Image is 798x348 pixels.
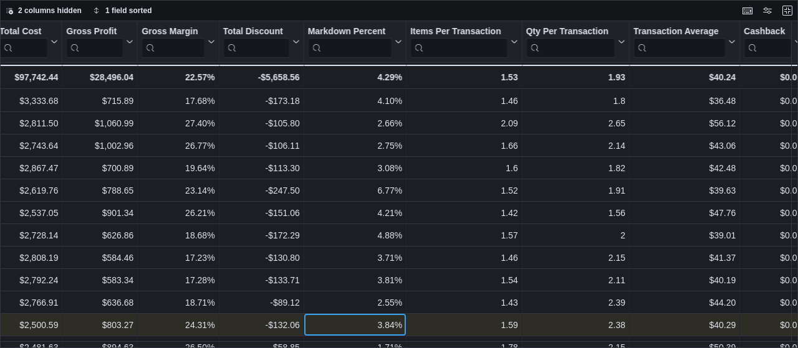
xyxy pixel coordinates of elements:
[633,26,726,58] div: Transaction Average
[308,26,392,38] div: Markdown Percent
[223,228,300,243] div: -$172.29
[142,70,214,85] div: 22.57%
[142,26,204,38] div: Gross Margin
[526,26,615,38] div: Qty Per Transaction
[308,205,402,220] div: 4.21%
[633,317,736,332] div: $40.29
[66,26,133,58] button: Gross Profit
[66,183,133,198] div: $788.65
[66,295,133,310] div: $636.68
[410,228,518,243] div: 1.57
[308,70,402,85] div: 4.29%
[142,138,214,153] div: 26.77%
[410,205,518,220] div: 1.42
[223,317,300,332] div: -$132.06
[223,116,300,131] div: -$105.80
[223,250,300,265] div: -$130.80
[308,93,402,108] div: 4.10%
[633,26,736,58] button: Transaction Average
[18,6,82,16] span: 2 columns hidden
[526,70,625,85] div: 1.93
[88,3,157,18] button: 1 field sorted
[223,273,300,288] div: -$133.71
[308,317,402,332] div: 3.84%
[744,26,792,38] div: Cashback
[66,161,133,176] div: $700.89
[142,295,214,310] div: 18.71%
[66,317,133,332] div: $803.27
[223,70,300,85] div: -$5,658.56
[142,93,214,108] div: 17.68%
[633,26,726,38] div: Transaction Average
[633,138,736,153] div: $43.06
[66,70,133,85] div: $28,496.04
[223,26,290,58] div: Total Discount
[308,273,402,288] div: 3.81%
[410,295,518,310] div: 1.43
[66,138,133,153] div: $1,002.96
[633,273,736,288] div: $40.19
[526,273,625,288] div: 2.11
[308,26,392,58] div: Markdown Percent
[410,26,518,58] button: Items Per Transaction
[633,228,736,243] div: $39.01
[223,93,300,108] div: -$173.18
[142,116,214,131] div: 27.40%
[308,183,402,198] div: 6.77%
[223,205,300,220] div: -$151.06
[410,161,518,176] div: 1.6
[410,317,518,332] div: 1.59
[410,138,518,153] div: 1.66
[410,116,518,131] div: 2.09
[66,26,123,58] div: Gross Profit
[633,116,736,131] div: $56.12
[142,250,214,265] div: 17.23%
[410,70,518,85] div: 1.53
[410,26,508,58] div: Items Per Transaction
[526,26,615,58] div: Qty Per Transaction
[142,205,214,220] div: 26.21%
[66,250,133,265] div: $584.46
[410,250,518,265] div: 1.46
[308,161,402,176] div: 3.08%
[142,273,214,288] div: 17.28%
[410,26,508,38] div: Items Per Transaction
[223,161,300,176] div: -$113.30
[526,138,625,153] div: 2.14
[526,161,625,176] div: 1.82
[526,228,625,243] div: 2
[66,273,133,288] div: $583.34
[633,161,736,176] div: $42.48
[223,183,300,198] div: -$247.50
[1,3,87,18] button: 2 columns hidden
[66,228,133,243] div: $626.86
[142,183,214,198] div: 23.14%
[633,183,736,198] div: $39.63
[308,250,402,265] div: 3.71%
[410,93,518,108] div: 1.46
[142,317,214,332] div: 24.31%
[223,26,300,58] button: Total Discount
[526,295,625,310] div: 2.39
[526,183,625,198] div: 1.91
[223,26,290,38] div: Total Discount
[740,3,755,18] button: Keyboard shortcuts
[410,273,518,288] div: 1.54
[66,93,133,108] div: $715.89
[526,250,625,265] div: 2.15
[223,138,300,153] div: -$106.11
[66,26,123,38] div: Gross Profit
[66,205,133,220] div: $901.34
[105,6,152,16] span: 1 field sorted
[526,93,625,108] div: 1.8
[308,228,402,243] div: 4.88%
[633,93,736,108] div: $36.48
[410,183,518,198] div: 1.52
[526,205,625,220] div: 1.56
[142,228,214,243] div: 18.68%
[66,116,133,131] div: $1,060.99
[526,317,625,332] div: 2.38
[526,26,625,58] button: Qty Per Transaction
[780,3,795,18] button: Exit fullscreen
[633,295,736,310] div: $44.20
